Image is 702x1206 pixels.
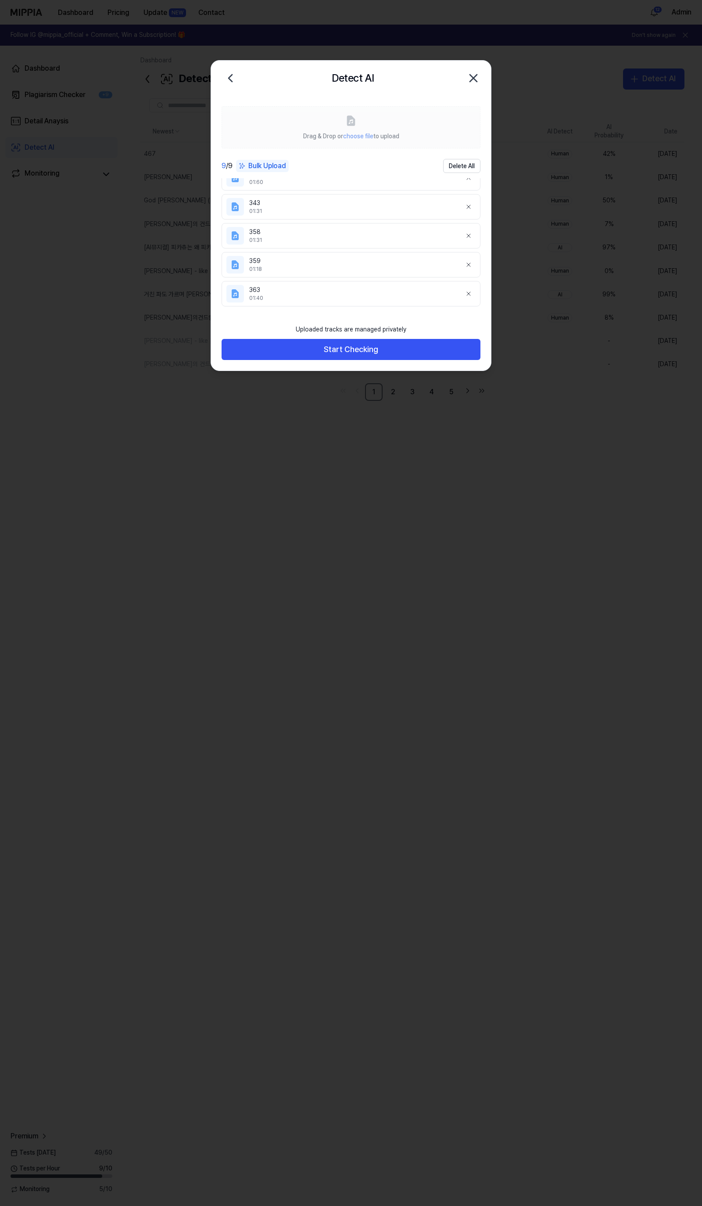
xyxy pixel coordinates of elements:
[249,199,455,208] div: 343
[249,257,455,266] div: 359
[222,161,233,171] div: / 9
[443,159,480,173] button: Delete All
[249,237,455,244] div: 01:31
[343,133,373,140] span: choose file
[249,286,455,295] div: 363
[249,295,455,302] div: 01:40
[290,320,412,339] div: Uploaded tracks are managed privately
[332,70,374,86] h2: Detect AI
[249,228,455,237] div: 358
[249,266,455,273] div: 01:18
[249,179,455,186] div: 01:60
[222,339,480,360] button: Start Checking
[222,162,226,170] span: 9
[303,133,399,140] span: Drag & Drop or to upload
[236,160,289,173] button: Bulk Upload
[249,208,455,215] div: 01:31
[236,160,289,172] div: Bulk Upload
